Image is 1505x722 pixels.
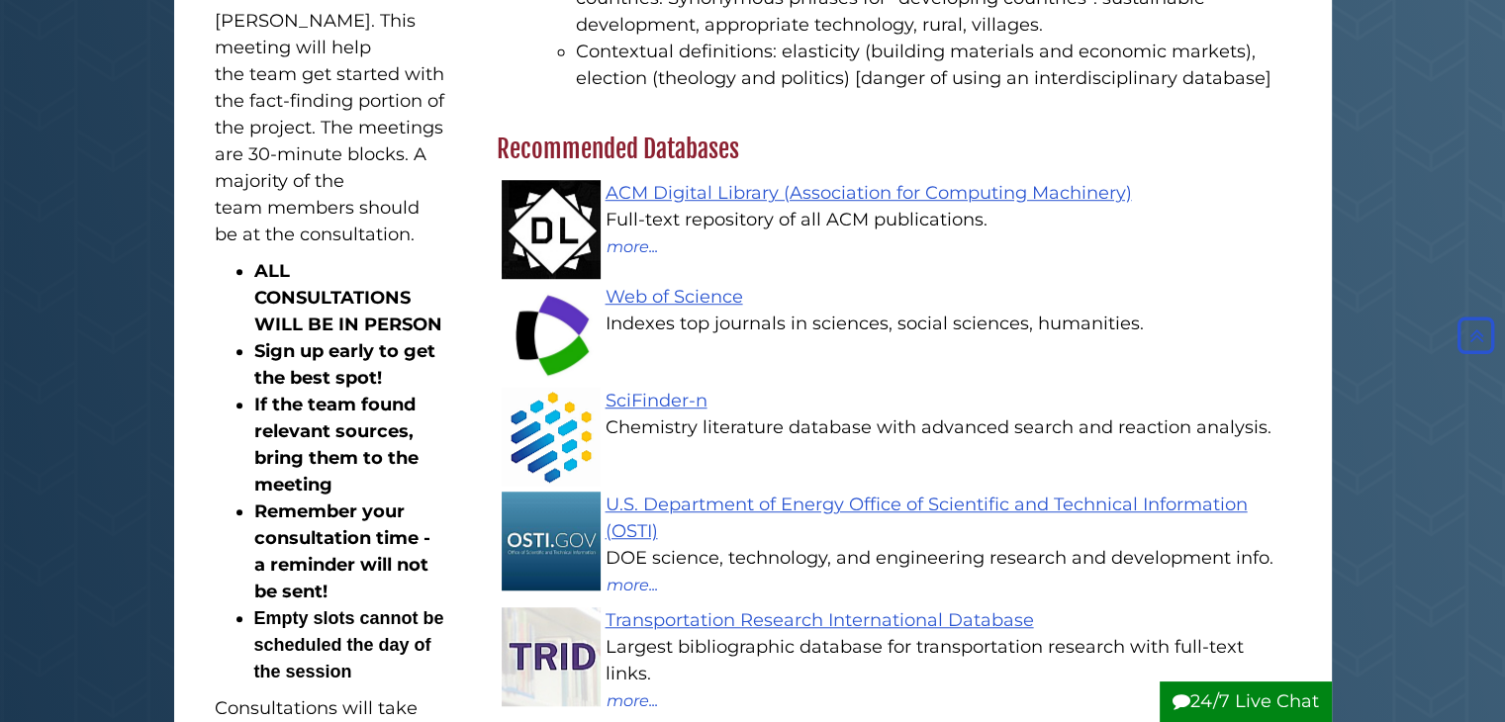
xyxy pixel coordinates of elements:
[254,500,430,602] strong: Remember your consultation time - a reminder will not be sent!
[576,39,1291,92] li: Contextual definitions: elasticity (building materials and economic markets), election (theology ...
[606,572,659,597] button: more...
[1160,681,1332,722] button: 24/7 Live Chat
[606,182,1132,204] a: ACM Digital Library (Association for Computing Machinery)
[254,340,435,389] strong: Sign up early to get the best spot!
[606,233,659,259] button: more...
[606,609,1034,631] a: Transportation Research International Database
[1453,325,1500,347] a: Back to Top
[254,608,449,681] strong: Empty slots cannot be scheduled the day of the session
[606,286,743,308] a: Web of Science
[517,311,1291,337] div: Indexes top journals in sciences, social sciences, humanities.
[517,414,1291,441] div: Chemistry literature database with advanced search and reaction analysis.
[254,260,442,335] strong: ALL CONSULTATIONS WILL BE IN PERSON
[606,494,1248,542] a: U.S. Department of Energy Office of Scientific and Technical Information (OSTI)
[254,608,449,681] span: ​
[606,390,707,411] a: SciFinder-n
[254,394,419,496] strong: If the team found relevant sources, bring them to the meeting
[487,134,1301,165] h2: Recommended Databases
[517,634,1291,687] div: Largest bibliographic database for transportation research with full-text links.
[517,207,1291,233] div: Full-text repository of all ACM publications.
[606,687,659,713] button: more...
[517,545,1291,572] div: DOE science, technology, and engineering research and development info.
